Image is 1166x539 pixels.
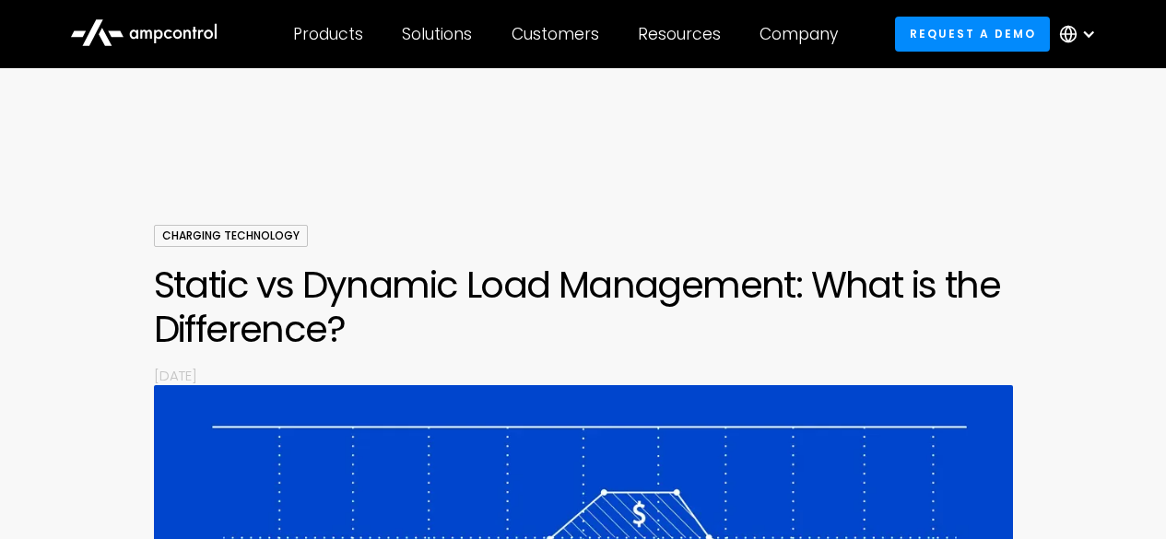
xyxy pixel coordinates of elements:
div: Resources [638,24,721,44]
a: Request a demo [895,17,1050,51]
div: Products [293,24,363,44]
div: Company [760,24,838,44]
div: Solutions [402,24,472,44]
div: Charging Technology [154,225,308,247]
div: Customers [512,24,599,44]
p: [DATE] [154,366,1013,385]
h1: Static vs Dynamic Load Management: What is the Difference? [154,263,1013,351]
